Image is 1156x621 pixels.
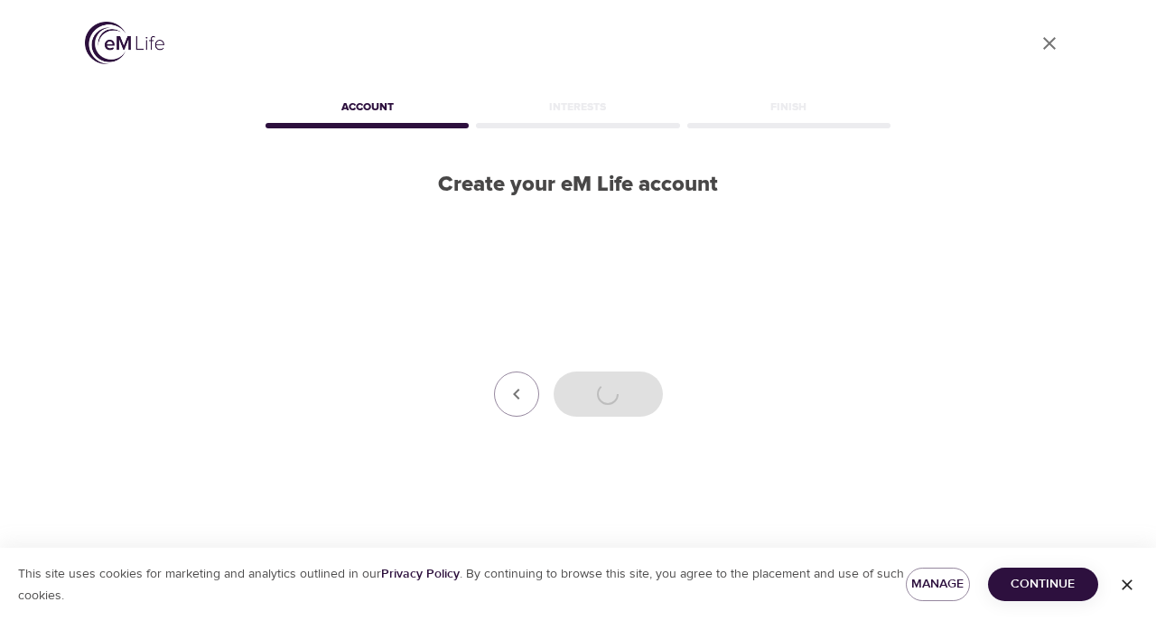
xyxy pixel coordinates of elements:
a: close [1028,22,1071,65]
button: Continue [988,568,1098,601]
img: logo [85,22,164,64]
span: Continue [1002,573,1084,596]
h2: Create your eM Life account [262,172,894,198]
span: Manage [920,573,956,596]
button: Manage [906,568,970,601]
a: Privacy Policy [381,566,460,582]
